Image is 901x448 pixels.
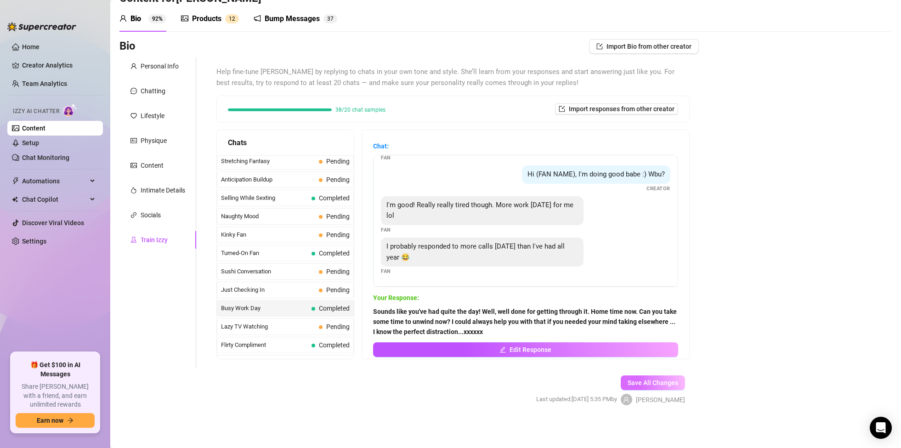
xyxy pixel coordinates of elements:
[326,213,350,220] span: Pending
[636,395,685,405] span: [PERSON_NAME]
[319,250,350,257] span: Completed
[22,192,87,207] span: Chat Copilot
[221,340,308,350] span: Flirty Compliment
[225,14,239,23] sup: 12
[221,230,315,239] span: Kinky Fan
[130,88,137,94] span: message
[589,39,699,54] button: Import Bio from other creator
[22,125,45,132] a: Content
[229,16,232,22] span: 1
[130,162,137,169] span: picture
[192,13,221,24] div: Products
[130,212,137,218] span: link
[330,16,334,22] span: 7
[22,43,40,51] a: Home
[22,174,87,188] span: Automations
[555,103,678,114] button: Import responses from other creator
[141,136,167,146] div: Physique
[221,322,315,331] span: Lazy TV Watching
[16,361,95,379] span: 🎁 Get $100 in AI Messages
[22,58,96,73] a: Creator Analytics
[141,185,185,195] div: Intimate Details
[335,107,385,113] span: 38/20 chat samples
[870,417,892,439] div: Open Intercom Messenger
[319,341,350,349] span: Completed
[22,238,46,245] a: Settings
[510,346,551,353] span: Edit Response
[119,39,136,54] h3: Bio
[141,111,164,121] div: Lifestyle
[130,187,137,193] span: fire
[386,201,573,220] span: I'm good! Really really tired though. More work [DATE] for me lol
[327,16,330,22] span: 3
[221,193,308,203] span: Selling While Sexting
[221,249,308,258] span: Turned-On Fan
[7,22,76,31] img: logo-BBDzfeDw.svg
[130,137,137,144] span: idcard
[221,304,308,313] span: Busy Work Day
[141,160,164,170] div: Content
[22,219,84,227] a: Discover Viral Videos
[67,417,74,424] span: arrow-right
[569,105,674,113] span: Import responses from other creator
[326,268,350,275] span: Pending
[527,170,665,178] span: Hi (FAN NAME), I'm doing good babe :) Wbu?
[181,15,188,22] span: picture
[22,80,67,87] a: Team Analytics
[221,212,315,221] span: Naughty Mood
[373,294,419,301] strong: Your Response:
[373,142,389,150] strong: Chat:
[381,267,391,275] span: Fan
[12,196,18,203] img: Chat Copilot
[130,63,137,69] span: user
[141,86,165,96] div: Chatting
[326,231,350,238] span: Pending
[221,267,315,276] span: Sushi Conversation
[130,13,141,24] div: Bio
[12,177,19,185] span: thunderbolt
[141,210,161,220] div: Socials
[326,158,350,165] span: Pending
[623,397,629,403] span: user
[536,395,617,404] span: Last updated: [DATE] 5:35 PM by
[148,14,166,23] sup: 92%
[216,67,690,88] span: Help fine-tune [PERSON_NAME] by replying to chats in your own tone and style. She’ll learn from y...
[606,43,691,50] span: Import Bio from other creator
[373,342,678,357] button: Edit Response
[130,113,137,119] span: heart
[13,107,59,116] span: Izzy AI Chatter
[228,137,247,148] span: Chats
[221,157,315,166] span: Stretching Fantasy
[559,106,565,112] span: import
[37,417,63,424] span: Earn now
[381,226,391,234] span: Fan
[323,14,337,23] sup: 37
[499,346,506,353] span: edit
[373,308,677,335] strong: Sounds like you've had quite the day! Well, well done for getting through it. Home time now. Can ...
[22,154,69,161] a: Chat Monitoring
[326,323,350,330] span: Pending
[141,61,179,71] div: Personal Info
[16,413,95,428] button: Earn nowarrow-right
[621,375,685,390] button: Save All Changes
[265,13,320,24] div: Bump Messages
[319,305,350,312] span: Completed
[119,15,127,22] span: user
[628,379,678,386] span: Save All Changes
[326,176,350,183] span: Pending
[232,16,235,22] span: 2
[130,237,137,243] span: experiment
[381,154,391,162] span: Fan
[221,285,315,295] span: Just Checking In
[386,242,565,261] span: I probably responded to more calls [DATE] than I've had all year 😂
[326,286,350,294] span: Pending
[141,235,168,245] div: Train Izzy
[22,139,39,147] a: Setup
[646,185,670,193] span: Creator
[596,43,603,50] span: import
[16,382,95,409] span: Share [PERSON_NAME] with a friend, and earn unlimited rewards
[63,103,77,117] img: AI Chatter
[319,194,350,202] span: Completed
[254,15,261,22] span: notification
[221,175,315,184] span: Anticipation Buildup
